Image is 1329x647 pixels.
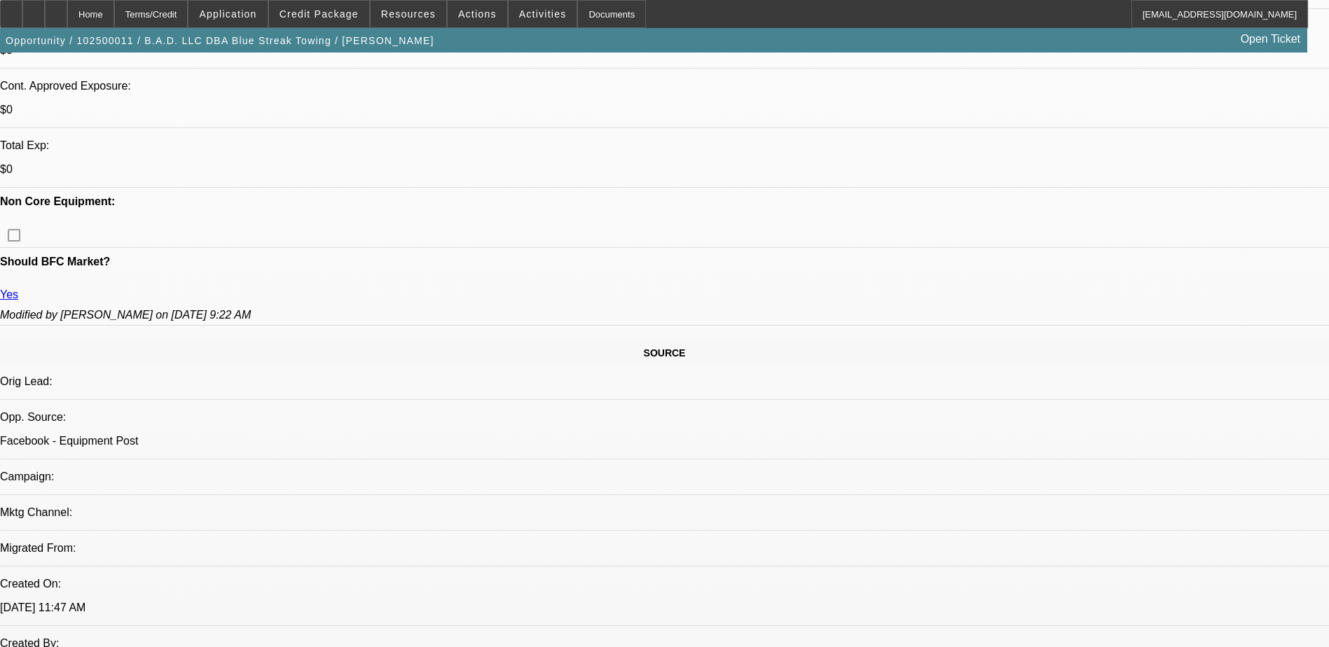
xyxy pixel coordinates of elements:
[509,1,577,27] button: Activities
[381,8,436,20] span: Resources
[519,8,567,20] span: Activities
[280,8,359,20] span: Credit Package
[1235,27,1306,51] a: Open Ticket
[199,8,256,20] span: Application
[458,8,497,20] span: Actions
[6,35,434,46] span: Opportunity / 102500011 / B.A.D. LLC DBA Blue Streak Towing / [PERSON_NAME]
[644,347,686,359] span: SOURCE
[269,1,369,27] button: Credit Package
[371,1,446,27] button: Resources
[448,1,507,27] button: Actions
[188,1,267,27] button: Application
